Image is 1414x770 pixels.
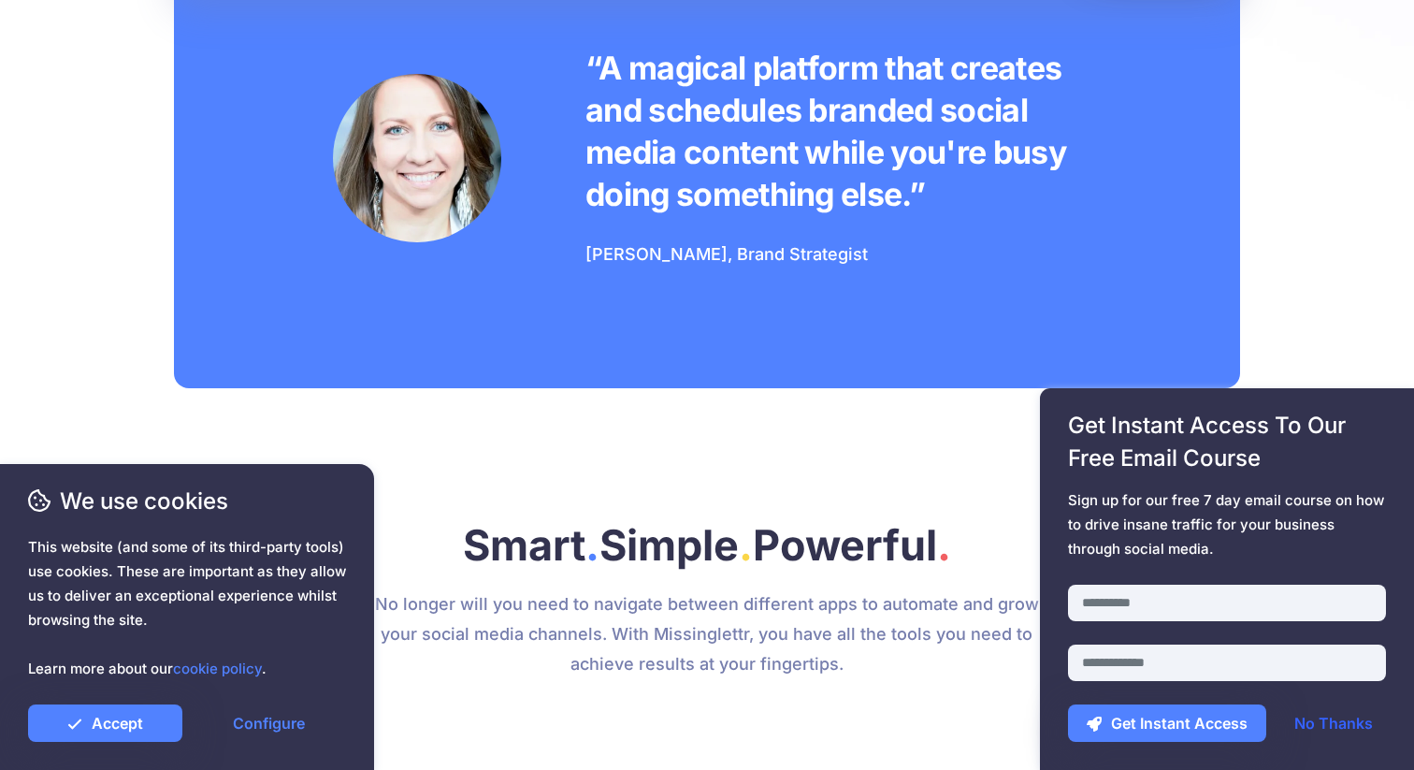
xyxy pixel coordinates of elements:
span: Sign up for our free 7 day email course on how to drive insane traffic for your business through ... [1068,488,1386,561]
span: . [585,519,599,571]
p: “A magical platform that creates and schedules branded social media content while you're busy doi... [585,47,1081,215]
h2: Smart Simple Powerful [193,519,1221,571]
img: Testimonial by Laura Stanik [333,74,501,242]
a: Configure [192,705,346,742]
span: We use cookies [28,485,346,517]
a: Accept [28,705,182,742]
span: This website (and some of its third-party tools) use cookies. These are important as they allow u... [28,535,346,681]
span: Get Instant Access To Our Free Email Course [1068,409,1386,474]
button: Get Instant Access [1068,705,1266,742]
a: cookie policy [173,660,262,677]
a: No Thanks [1276,705,1392,742]
p: No longer will you need to navigate between different apps to automate and grow your social media... [368,589,1045,679]
span: [PERSON_NAME], Brand Strategist [585,244,868,264]
span: . [937,519,951,571]
span: . [739,519,753,571]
